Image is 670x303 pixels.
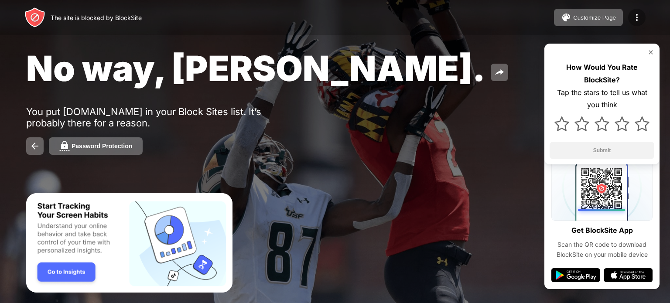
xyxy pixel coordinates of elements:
div: Password Protection [72,143,132,150]
img: star.svg [554,116,569,131]
img: star.svg [574,116,589,131]
button: Customize Page [554,9,623,26]
div: Get BlockSite App [571,224,633,237]
div: Tap the stars to tell us what you think [550,86,654,112]
img: pallet.svg [561,12,571,23]
img: password.svg [59,141,70,151]
iframe: Banner [26,193,232,293]
button: Password Protection [49,137,143,155]
img: star.svg [635,116,649,131]
img: menu-icon.svg [632,12,642,23]
img: rate-us-close.svg [647,49,654,56]
img: share.svg [494,67,505,78]
img: app-store.svg [604,268,653,282]
img: google-play.svg [551,268,600,282]
button: Submit [550,142,654,159]
img: star.svg [595,116,609,131]
img: header-logo.svg [24,7,45,28]
div: The site is blocked by BlockSite [51,14,142,21]
span: No way, [PERSON_NAME]. [26,47,485,89]
img: star.svg [615,116,629,131]
div: How Would You Rate BlockSite? [550,61,654,86]
div: Scan the QR code to download BlockSite on your mobile device [551,240,653,259]
div: Customize Page [573,14,616,21]
div: You put [DOMAIN_NAME] in your Block Sites list. It’s probably there for a reason. [26,106,296,129]
img: back.svg [30,141,40,151]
